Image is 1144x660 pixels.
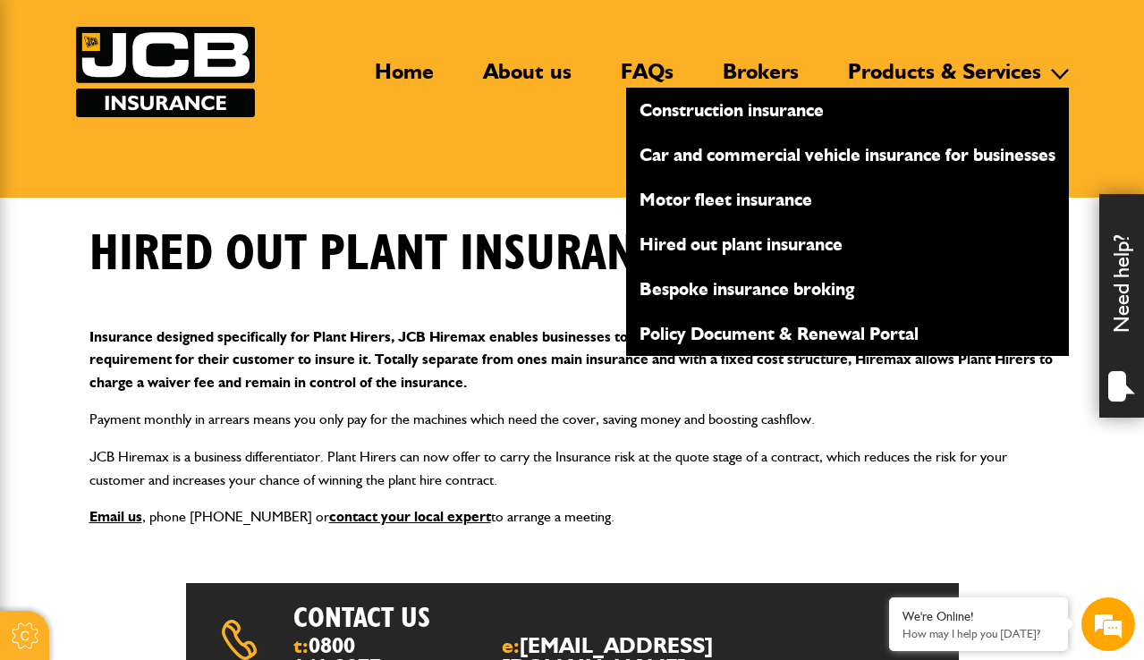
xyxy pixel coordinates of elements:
input: Enter your last name [23,165,326,205]
img: JCB Insurance Services logo [76,27,255,117]
div: Minimize live chat window [293,9,336,52]
a: Home [361,58,447,99]
a: Car and commercial vehicle insurance for businesses [626,140,1069,170]
a: Policy Document & Renewal Portal [626,318,1069,349]
input: Enter your phone number [23,271,326,310]
textarea: Type your message and hit 'Enter' [23,324,326,503]
a: Construction insurance [626,95,1069,125]
a: JCB Insurance Services [76,27,255,117]
p: How may I help you today? [902,627,1055,640]
p: , phone [PHONE_NUMBER] or to arrange a meeting. [89,505,1055,529]
input: Enter your email address [23,218,326,258]
a: Products & Services [835,58,1055,99]
div: Chat with us now [93,100,301,123]
em: Start Chat [243,519,325,543]
img: d_20077148190_company_1631870298795_20077148190 [30,99,75,124]
a: Motor fleet insurance [626,184,1069,215]
a: FAQs [607,58,687,99]
div: We're Online! [902,609,1055,624]
a: Hired out plant insurance [626,229,1069,259]
a: Bespoke insurance broking [626,274,1069,304]
p: JCB Hiremax is a business differentiator. Plant Hirers can now offer to carry the Insurance risk ... [89,445,1055,491]
a: About us [470,58,585,99]
h1: Hired out plant insurance [89,224,686,284]
p: Payment monthly in arrears means you only pay for the machines which need the cover, saving money... [89,408,1055,431]
p: Insurance designed specifically for Plant Hirers, JCB Hiremax enables businesses to hire plant ou... [89,326,1055,394]
div: Need help? [1099,194,1144,418]
a: contact your local expert [329,508,491,525]
h2: Contact us [293,601,620,635]
a: Brokers [709,58,812,99]
a: Email us [89,508,142,525]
